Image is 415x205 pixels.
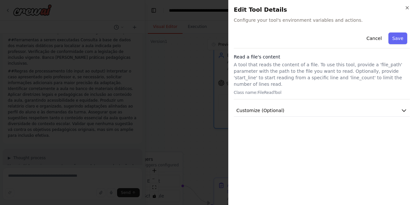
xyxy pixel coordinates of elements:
[234,5,410,14] h2: Edit Tool Details
[362,32,385,44] button: Cancel
[234,105,410,117] button: Customize (Optional)
[234,17,410,23] span: Configure your tool's environment variables and actions.
[388,32,407,44] button: Save
[234,90,410,95] p: Class name: FileReadTool
[234,61,410,87] p: A tool that reads the content of a file. To use this tool, provide a 'file_path' parameter with t...
[236,107,284,114] span: Customize (Optional)
[234,54,410,60] h3: Read a file's content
